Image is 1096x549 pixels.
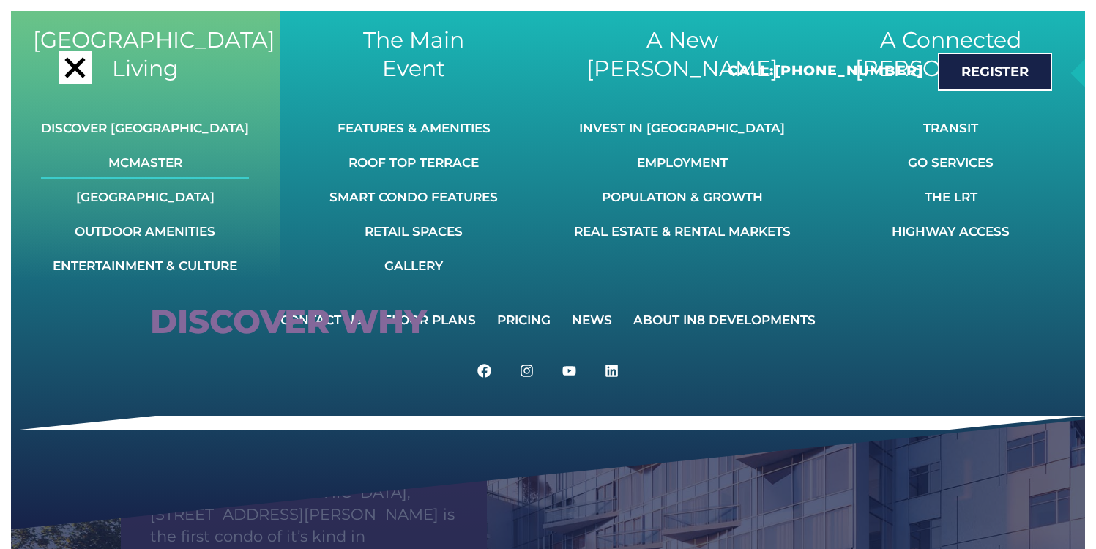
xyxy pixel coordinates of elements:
div: Discover why [150,307,458,337]
a: McMaster [41,146,249,179]
nav: Menu [41,112,249,282]
a: Employment [574,146,791,179]
a: Entertainment & Culture [41,250,249,282]
nav: Menu [892,112,1010,247]
a: Retail Spaces [329,215,498,247]
span: Register [961,65,1029,78]
nav: Menu [574,112,791,247]
a: Invest In [GEOGRAPHIC_DATA] [574,112,791,144]
a: News [562,304,622,336]
a: About IN8 Developments [624,304,825,336]
a: The LRT [892,181,1010,213]
a: Floor Plans [374,304,485,336]
nav: Menu [271,304,825,336]
a: [GEOGRAPHIC_DATA] [41,181,249,213]
a: Discover [GEOGRAPHIC_DATA] [41,112,249,144]
a: Real Estate & Rental Markets [574,215,791,247]
a: [PHONE_NUMBER] [775,62,923,79]
a: Features & Amenities [329,112,498,144]
a: Gallery [329,250,498,282]
a: GO Services [892,146,1010,179]
a: Highway Access [892,215,1010,247]
a: Smart Condo Features [329,181,498,213]
a: Population & Growth [574,181,791,213]
a: Roof Top Terrace [329,146,498,179]
a: Pricing [488,304,560,336]
a: Outdoor Amenities [41,215,249,247]
h2: Call: [728,62,923,81]
a: Register [938,53,1052,91]
a: Transit [892,112,1010,144]
nav: Menu [329,112,498,282]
